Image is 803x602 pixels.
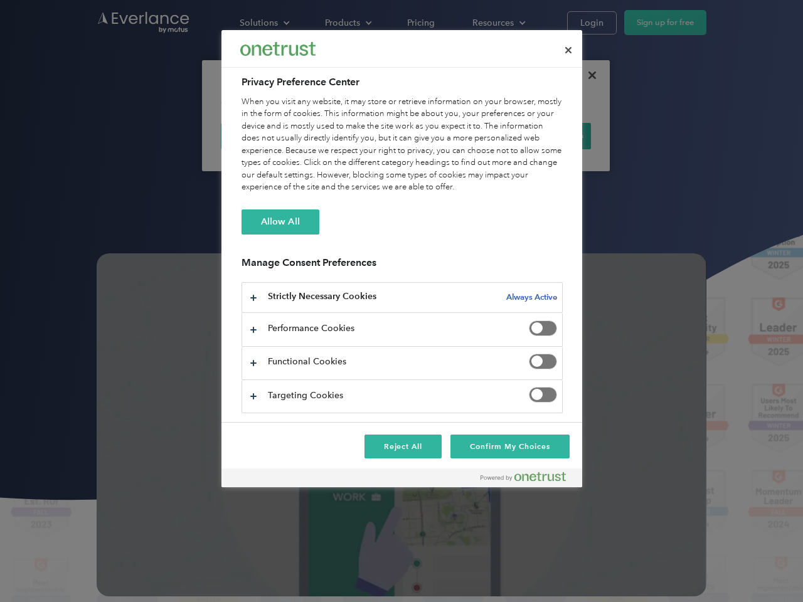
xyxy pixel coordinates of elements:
[242,96,563,194] div: When you visit any website, it may store or retrieve information on your browser, mostly in the f...
[221,30,582,487] div: Privacy Preference Center
[240,42,316,55] img: Everlance
[221,30,582,487] div: Preference center
[242,256,563,276] h3: Manage Consent Preferences
[240,36,316,61] div: Everlance
[555,36,582,64] button: Close
[481,472,566,482] img: Powered by OneTrust Opens in a new Tab
[481,472,576,487] a: Powered by OneTrust Opens in a new Tab
[92,75,156,101] input: Submit
[242,75,563,90] h2: Privacy Preference Center
[364,435,442,458] button: Reject All
[450,435,569,458] button: Confirm My Choices
[242,209,319,235] button: Allow All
